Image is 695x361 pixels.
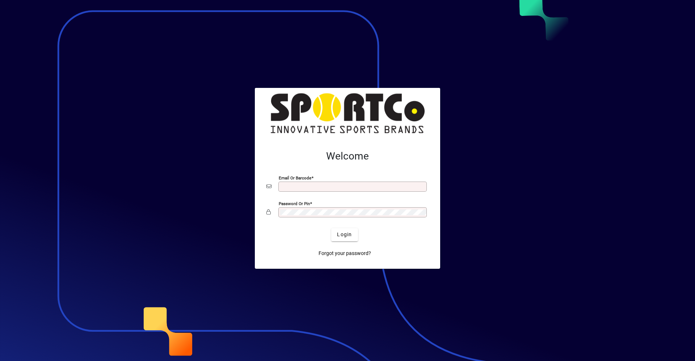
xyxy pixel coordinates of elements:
[337,231,352,238] span: Login
[279,201,310,206] mat-label: Password or Pin
[331,228,358,241] button: Login
[279,175,311,180] mat-label: Email or Barcode
[319,250,371,257] span: Forgot your password?
[316,247,374,260] a: Forgot your password?
[266,150,429,162] h2: Welcome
